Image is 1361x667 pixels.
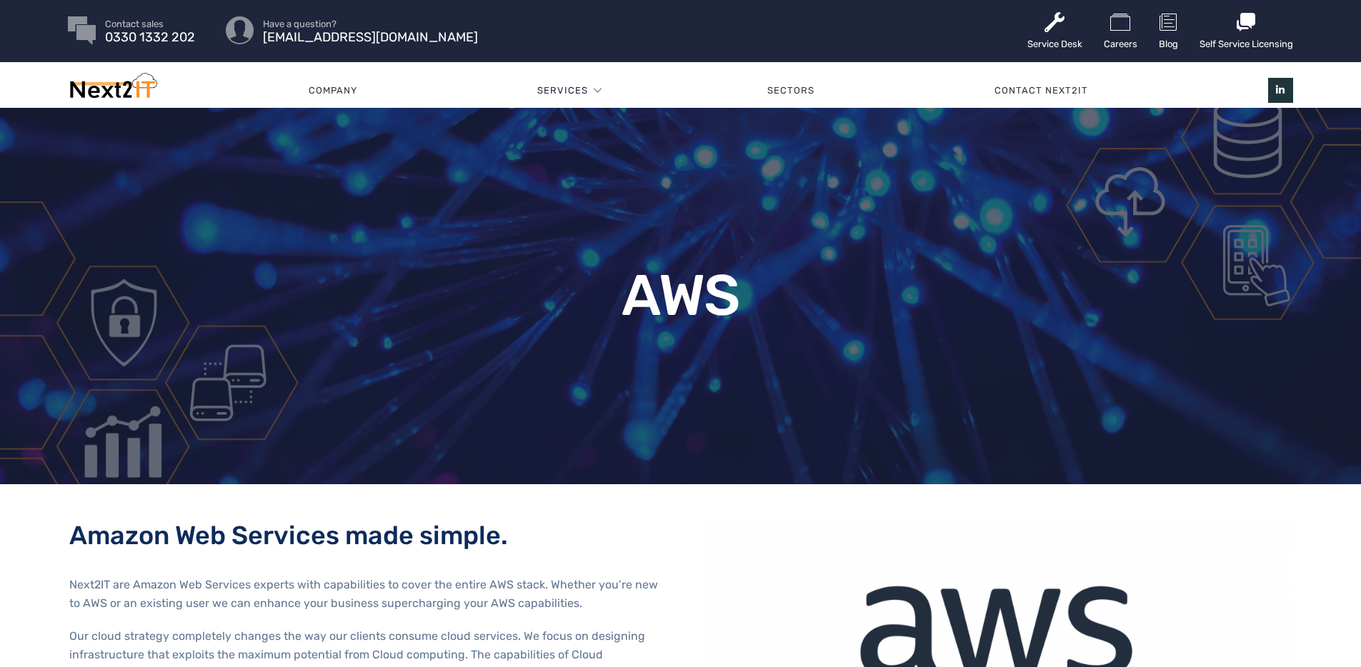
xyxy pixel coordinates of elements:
[263,19,478,42] a: Have a question? [EMAIL_ADDRESS][DOMAIN_NAME]
[219,69,447,112] a: Company
[537,69,588,112] a: Services
[904,69,1178,112] a: Contact Next2IT
[263,33,478,42] span: [EMAIL_ADDRESS][DOMAIN_NAME]
[68,73,157,105] img: Next2IT
[263,19,478,29] span: Have a question?
[105,33,195,42] span: 0330 1332 202
[374,267,987,324] h1: AWS
[678,69,905,112] a: Sectors
[105,19,195,29] span: Contact sales
[69,576,659,613] p: Next2IT are Amazon Web Services experts with capabilities to cover the entire AWS stack. Whether ...
[69,520,659,551] h2: Amazon Web Services made simple.
[105,19,195,42] a: Contact sales 0330 1332 202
